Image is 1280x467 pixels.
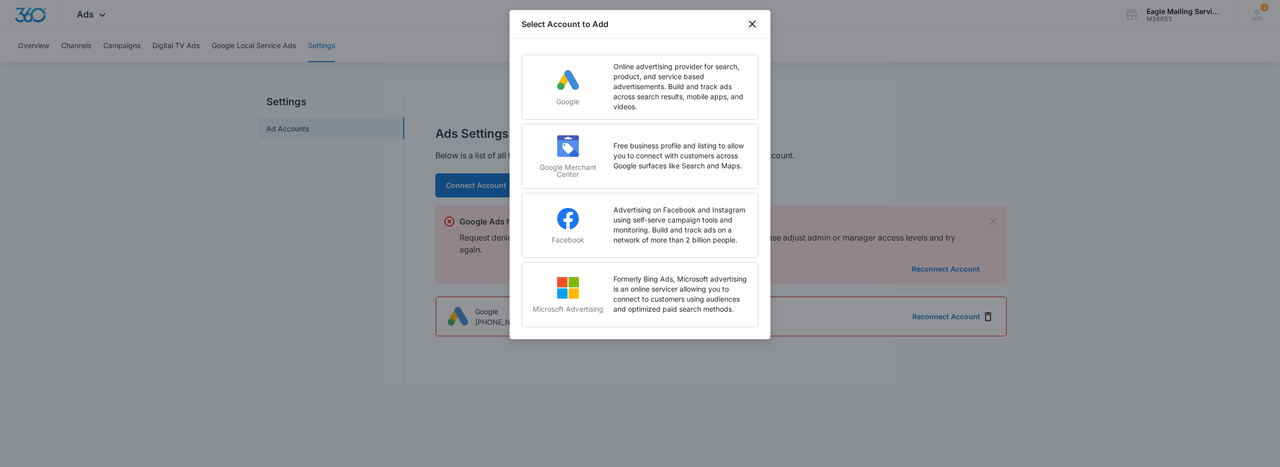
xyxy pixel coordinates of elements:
[522,193,758,258] button: FacebookAdvertising on Facebook and Instagram using self-serve campaign tools and monitoring. Bui...
[556,68,580,92] img: logo-googleAds.svg
[613,141,748,171] p: Free business profile and listing to allow you to connect with customers across Google surfaces l...
[532,306,603,313] p: Microsoft Advertising
[522,262,758,327] button: Microsoft AdvertisingFormerly Bing Ads, Microsoft advertising is an online servicer allowing you ...
[613,205,748,245] p: Advertising on Facebook and Instagram using self-serve campaign tools and monitoring. Build and t...
[556,206,580,230] img: logo-facebook.svg
[532,98,603,105] p: Google
[613,62,748,112] p: Online advertising provider for search, product, and service based advertisements. Build and trac...
[556,276,580,300] img: logo-bingAds.svg
[522,18,608,30] h1: Select Account to Add
[556,134,580,158] img: logo-googleMerchant.svg
[522,124,758,189] button: Google Merchant CenterFree business profile and listing to allow you to connect with customers ac...
[532,164,603,178] p: Google Merchant Center
[522,55,758,120] button: GoogleOnline advertising provider for search, product, and service based advertisements. Build an...
[746,18,758,30] button: close
[532,237,603,244] p: Facebook
[613,274,748,314] p: Formerly Bing Ads, Microsoft advertising is an online servicer allowing you to connect to custome...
